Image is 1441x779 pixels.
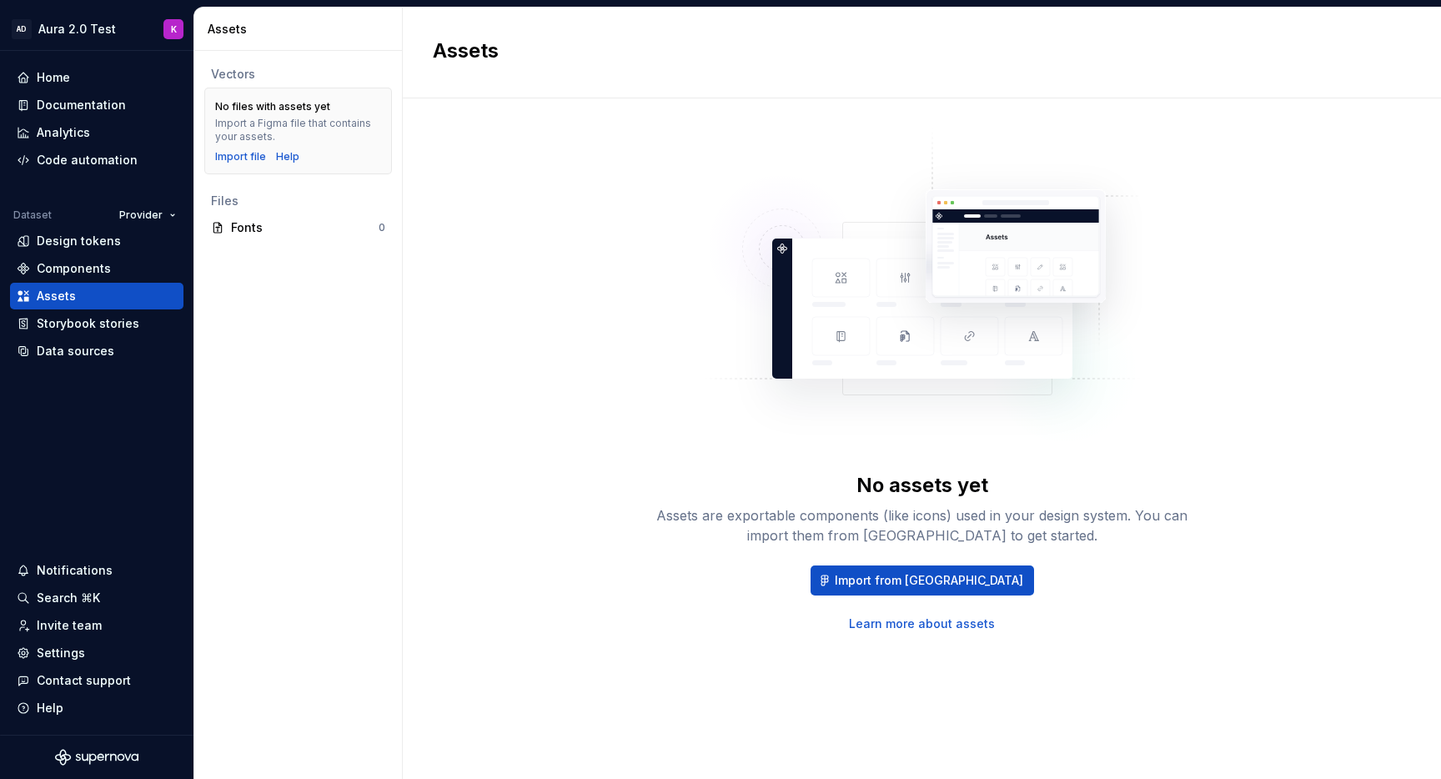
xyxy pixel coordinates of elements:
a: Learn more about assets [849,616,995,632]
div: Storybook stories [37,315,139,332]
div: AD [12,19,32,39]
div: Search ⌘K [37,590,100,606]
div: Vectors [211,66,385,83]
a: Data sources [10,338,183,364]
a: Code automation [10,147,183,173]
button: Provider [112,204,183,227]
div: K [171,23,177,36]
h2: Assets [433,38,1391,64]
svg: Supernova Logo [55,749,138,766]
a: Assets [10,283,183,309]
a: Invite team [10,612,183,639]
div: Home [37,69,70,86]
div: Help [37,700,63,716]
div: Data sources [37,343,114,359]
div: Assets [208,21,395,38]
div: Settings [37,645,85,661]
div: Notifications [37,562,113,579]
span: Import from [GEOGRAPHIC_DATA] [835,572,1023,589]
div: Components [37,260,111,277]
button: Contact support [10,667,183,694]
div: Design tokens [37,233,121,249]
div: No files with assets yet [215,100,330,113]
a: Storybook stories [10,310,183,337]
button: Import from [GEOGRAPHIC_DATA] [811,565,1034,596]
a: Components [10,255,183,282]
div: Invite team [37,617,102,634]
div: Import a Figma file that contains your assets. [215,117,381,143]
div: Contact support [37,672,131,689]
div: Fonts [231,219,379,236]
div: Documentation [37,97,126,113]
a: Documentation [10,92,183,118]
div: Assets [37,288,76,304]
button: ADAura 2.0 TestK [3,11,190,47]
div: Dataset [13,209,52,222]
div: No assets yet [856,472,988,499]
a: Design tokens [10,228,183,254]
div: Code automation [37,152,138,168]
div: Files [211,193,385,209]
button: Import file [215,150,266,163]
a: Help [276,150,299,163]
div: 0 [379,221,385,234]
div: Analytics [37,124,90,141]
a: Fonts0 [204,214,392,241]
div: Aura 2.0 Test [38,21,116,38]
a: Home [10,64,183,91]
button: Search ⌘K [10,585,183,611]
button: Notifications [10,557,183,584]
button: Help [10,695,183,721]
div: Assets are exportable components (like icons) used in your design system. You can import them fro... [655,505,1189,545]
a: Settings [10,640,183,666]
span: Provider [119,209,163,222]
a: Analytics [10,119,183,146]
